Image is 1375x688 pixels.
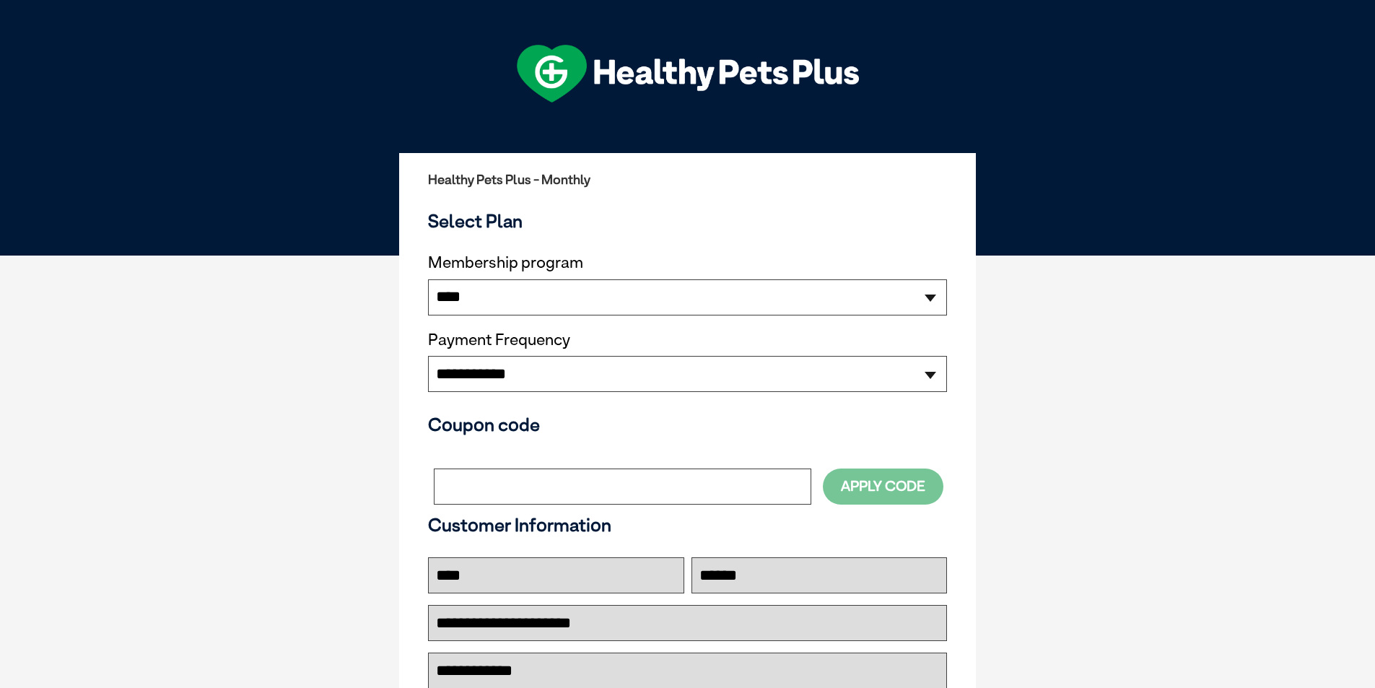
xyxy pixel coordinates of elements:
label: Payment Frequency [428,331,570,349]
h3: Customer Information [428,514,947,536]
img: hpp-logo-landscape-green-white.png [517,45,859,103]
h3: Select Plan [428,210,947,232]
h2: Healthy Pets Plus - Monthly [428,173,947,187]
button: Apply Code [823,469,943,504]
h3: Coupon code [428,414,947,435]
label: Membership program [428,253,947,272]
